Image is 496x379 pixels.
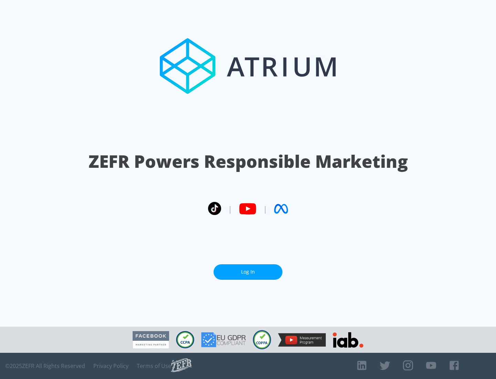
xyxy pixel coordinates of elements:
span: | [228,204,232,214]
a: Log In [214,264,282,280]
a: Terms of Use [137,362,171,369]
img: YouTube Measurement Program [278,333,326,347]
img: COPPA Compliant [253,330,271,349]
span: | [263,204,267,214]
img: GDPR Compliant [201,332,246,347]
img: Facebook Marketing Partner [133,331,169,349]
h1: ZEFR Powers Responsible Marketing [89,150,408,173]
img: CCPA Compliant [176,331,194,348]
a: Privacy Policy [93,362,128,369]
img: IAB [333,332,363,348]
span: © 2025 ZEFR All Rights Reserved [5,362,85,369]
